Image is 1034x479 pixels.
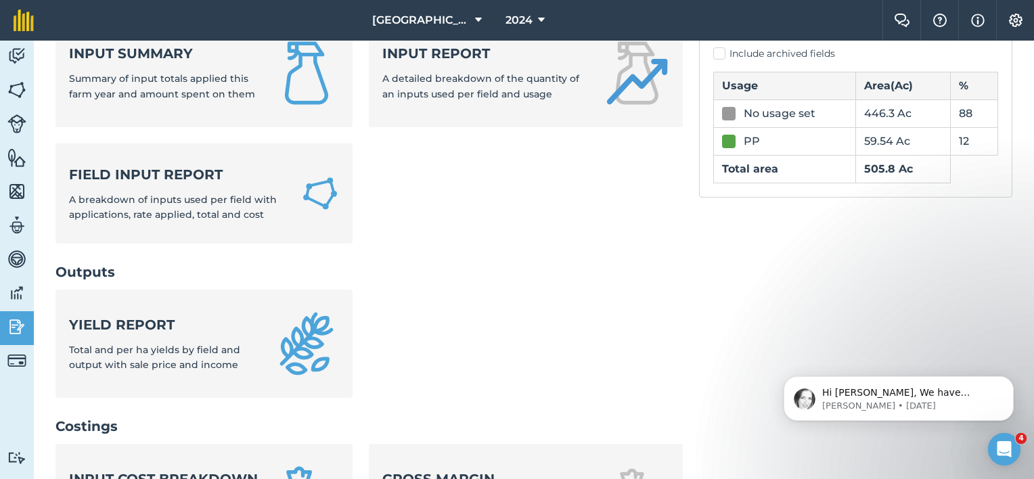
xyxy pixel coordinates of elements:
[971,12,985,28] img: svg+xml;base64,PHN2ZyB4bWxucz0iaHR0cDovL3d3dy53My5vcmcvMjAwMC9zdmciIHdpZHRoPSIxNyIgaGVpZ2h0PSIxNy...
[722,162,778,175] strong: Total area
[505,12,533,28] span: 2024
[69,44,258,63] strong: Input summary
[7,451,26,464] img: svg+xml;base64,PD94bWwgdmVyc2lvbj0iMS4wIiBlbmNvZGluZz0idXRmLTgiPz4KPCEtLSBHZW5lcmF0b3I6IEFkb2JlIE...
[55,19,353,127] a: Input summarySummary of input totals applied this farm year and amount spent on them
[950,72,997,99] th: %
[1016,433,1027,444] span: 4
[7,147,26,168] img: svg+xml;base64,PHN2ZyB4bWxucz0iaHR0cDovL3d3dy53My5vcmcvMjAwMC9zdmciIHdpZHRoPSI1NiIgaGVpZ2h0PSI2MC...
[372,12,470,28] span: [GEOGRAPHIC_DATA]
[59,39,231,131] span: Hi [PERSON_NAME], We have seperate reports for input totals and output totals. Both of these are ...
[55,263,683,281] h2: Outputs
[69,344,240,371] span: Total and per ha yields by field and output with sale price and income
[69,165,285,184] strong: Field Input Report
[30,41,52,62] img: Profile image for Camilla
[69,193,277,221] span: A breakdown of inputs used per field with applications, rate applied, total and cost
[7,249,26,269] img: svg+xml;base64,PD94bWwgdmVyc2lvbj0iMS4wIiBlbmNvZGluZz0idXRmLTgiPz4KPCEtLSBHZW5lcmF0b3I6IEFkb2JlIE...
[855,99,950,127] td: 446.3 Ac
[301,173,339,214] img: Field Input Report
[864,162,913,175] strong: 505.8 Ac
[69,72,255,99] span: Summary of input totals applied this farm year and amount spent on them
[7,46,26,66] img: svg+xml;base64,PD94bWwgdmVyc2lvbj0iMS4wIiBlbmNvZGluZz0idXRmLTgiPz4KPCEtLSBHZW5lcmF0b3I6IEFkb2JlIE...
[988,433,1020,465] iframe: Intercom live chat
[7,351,26,370] img: svg+xml;base64,PD94bWwgdmVyc2lvbj0iMS4wIiBlbmNvZGluZz0idXRmLTgiPz4KPCEtLSBHZW5lcmF0b3I6IEFkb2JlIE...
[950,99,997,127] td: 88
[274,41,339,106] img: Input summary
[69,315,258,334] strong: Yield report
[7,283,26,303] img: svg+xml;base64,PD94bWwgdmVyc2lvbj0iMS4wIiBlbmNvZGluZz0idXRmLTgiPz4KPCEtLSBHZW5lcmF0b3I6IEFkb2JlIE...
[894,14,910,27] img: Two speech bubbles overlapping with the left bubble in the forefront
[7,114,26,133] img: svg+xml;base64,PD94bWwgdmVyc2lvbj0iMS4wIiBlbmNvZGluZz0idXRmLTgiPz4KPCEtLSBHZW5lcmF0b3I6IEFkb2JlIE...
[604,41,669,106] img: Input report
[7,317,26,337] img: svg+xml;base64,PD94bWwgdmVyc2lvbj0iMS4wIiBlbmNvZGluZz0idXRmLTgiPz4KPCEtLSBHZW5lcmF0b3I6IEFkb2JlIE...
[59,52,233,64] p: Message from Camilla, sent 4d ago
[382,44,587,63] strong: Input report
[932,14,948,27] img: A question mark icon
[55,143,353,244] a: Field Input ReportA breakdown of inputs used per field with applications, rate applied, total and...
[55,290,353,398] a: Yield reportTotal and per ha yields by field and output with sale price and income
[274,311,339,376] img: Yield report
[7,80,26,100] img: svg+xml;base64,PHN2ZyB4bWxucz0iaHR0cDovL3d3dy53My5vcmcvMjAwMC9zdmciIHdpZHRoPSI1NiIgaGVpZ2h0PSI2MC...
[382,72,579,99] span: A detailed breakdown of the quantity of an inputs used per field and usage
[713,72,855,99] th: Usage
[20,28,250,73] div: message notification from Camilla, 4d ago. Hi Lucy, We have seperate reports for input totals and...
[855,72,950,99] th: Area ( Ac )
[744,133,760,150] div: PP
[950,127,997,155] td: 12
[55,417,683,436] h2: Costings
[369,19,682,127] a: Input reportA detailed breakdown of the quantity of an inputs used per field and usage
[1008,14,1024,27] img: A cog icon
[855,127,950,155] td: 59.54 Ac
[14,9,34,31] img: fieldmargin Logo
[763,348,1034,442] iframe: Intercom notifications message
[713,47,998,61] label: Include archived fields
[7,215,26,235] img: svg+xml;base64,PD94bWwgdmVyc2lvbj0iMS4wIiBlbmNvZGluZz0idXRmLTgiPz4KPCEtLSBHZW5lcmF0b3I6IEFkb2JlIE...
[7,181,26,202] img: svg+xml;base64,PHN2ZyB4bWxucz0iaHR0cDovL3d3dy53My5vcmcvMjAwMC9zdmciIHdpZHRoPSI1NiIgaGVpZ2h0PSI2MC...
[744,106,815,122] div: No usage set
